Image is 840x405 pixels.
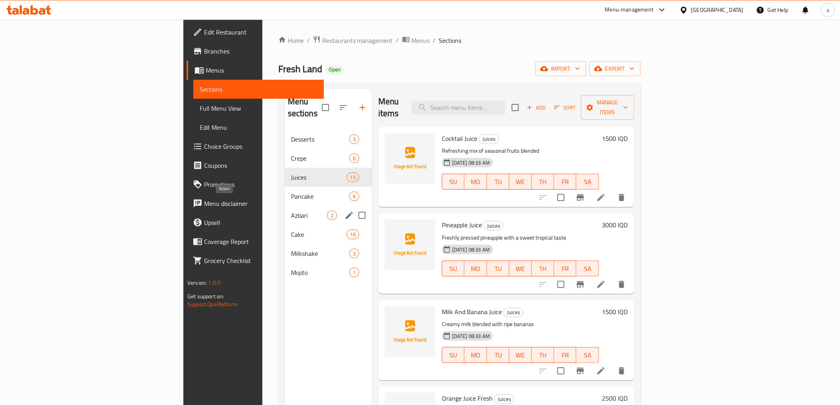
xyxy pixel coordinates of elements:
span: Menu disclaimer [204,199,317,208]
span: Manage items [588,98,628,117]
span: Cake [291,230,347,239]
span: Cocktail Juice [442,132,477,144]
div: Pancake6 [285,187,372,206]
a: Edit menu item [596,366,606,376]
button: FR [554,347,576,363]
span: Branches [204,46,317,56]
span: TU [490,349,506,361]
button: MO [464,347,487,363]
span: Sort items [549,102,581,114]
span: 2 [328,212,337,219]
a: Edit Menu [193,118,324,137]
span: Promotions [204,180,317,189]
div: [GEOGRAPHIC_DATA] [691,6,744,14]
span: Upsell [204,218,317,227]
div: items [349,134,359,144]
a: Menus [402,35,430,46]
button: SU [442,174,464,190]
span: Milk And Banana Juice [442,306,502,318]
a: Grocery Checklist [187,251,324,270]
span: Edit Restaurant [204,27,317,37]
input: search [412,101,505,115]
span: TU [490,263,506,274]
a: Coupons [187,156,324,175]
div: Open [326,65,344,75]
span: SA [580,349,595,361]
button: SA [576,174,599,190]
button: delete [612,188,631,207]
button: SA [576,347,599,363]
span: Choice Groups [204,142,317,151]
span: Juices [479,134,499,144]
a: Upsell [187,213,324,232]
nav: breadcrumb [278,35,641,46]
span: FR [557,349,573,361]
div: Juices15 [285,168,372,187]
button: Branch-specific-item [571,188,590,207]
button: import [536,61,586,76]
span: Select to update [553,363,569,379]
button: WE [509,261,532,276]
span: Crepe [291,154,349,163]
div: Pancake [291,192,349,201]
span: 6 [350,193,359,200]
span: SA [580,263,595,274]
span: TU [490,176,506,188]
span: FR [557,263,573,274]
li: / [433,36,436,45]
button: Manage items [581,95,634,120]
span: TH [535,349,551,361]
span: Select all sections [317,99,334,116]
span: import [542,64,580,74]
span: Sections [200,84,317,94]
span: Get support on: [187,291,224,301]
div: Juices [479,134,499,144]
span: Sort [554,103,576,112]
a: Support.OpsPlatform [187,299,238,309]
a: Promotions [187,175,324,194]
div: items [349,154,359,163]
img: Pineapple Juice [385,219,435,270]
span: 1 [350,269,359,276]
h6: 1500 IQD [602,306,628,317]
a: Coverage Report [187,232,324,251]
a: Menu disclaimer [187,194,324,213]
span: FR [557,176,573,188]
div: Mojito [291,268,349,277]
span: Select to update [553,276,569,293]
img: Milk And Banana Juice [385,306,435,357]
span: Juices [495,395,514,404]
span: a [827,6,829,14]
div: Juices [484,221,504,230]
div: Crepe6 [285,149,372,168]
span: Desserts [291,134,349,144]
span: Restaurants management [322,36,393,45]
span: [DATE] 08:33 AM [449,159,493,167]
div: Desserts3 [285,130,372,149]
button: Branch-specific-item [571,361,590,380]
span: SU [445,176,461,188]
span: MO [468,349,484,361]
button: FR [554,261,576,276]
button: delete [612,361,631,380]
h6: 3000 IQD [602,219,628,230]
p: Creamy milk blended with ripe bananas [442,319,599,329]
div: items [327,211,337,220]
span: TH [535,176,551,188]
span: 15 [347,174,359,181]
h6: 1500 IQD [602,133,628,144]
li: / [396,36,399,45]
div: Milkshake [291,249,349,258]
span: Sort sections [334,98,353,117]
button: WE [509,174,532,190]
span: WE [512,176,528,188]
button: TH [532,261,554,276]
span: SU [445,263,461,274]
a: Restaurants management [313,35,393,46]
span: [DATE] 08:33 AM [449,246,493,253]
span: Menus [412,36,430,45]
span: Open [326,66,344,73]
span: Juices [291,173,347,182]
button: MO [464,261,487,276]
